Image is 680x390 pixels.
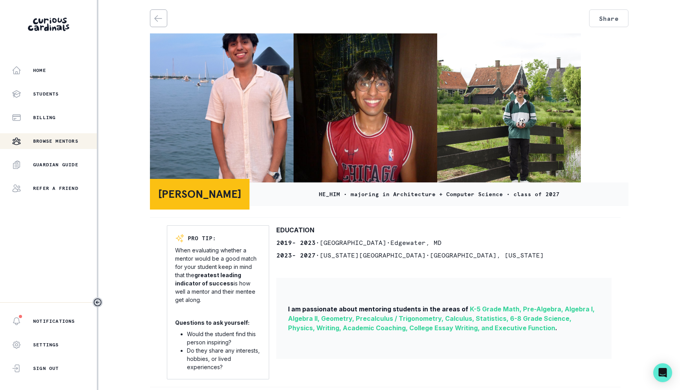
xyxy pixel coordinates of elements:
p: [PERSON_NAME] [158,186,241,202]
p: Students [33,91,59,97]
div: Open Intercom Messenger [653,363,672,382]
span: I am passionate about mentoring students in the areas of [288,305,468,313]
img: Curious Cardinals Logo [28,18,69,31]
img: Profile Photo [437,33,581,186]
b: 2023 - 2027 [276,251,316,259]
p: Questions to ask yourself: [175,318,249,327]
b: 2019 - 2023 [276,239,316,247]
p: EDUCATION [276,225,314,235]
p: Home [33,67,46,74]
span: • [GEOGRAPHIC_DATA] • Edgewater , MD [316,239,442,247]
p: Billing [33,114,55,121]
span: . [555,324,557,332]
button: Share [589,9,628,27]
span: • [US_STATE][GEOGRAPHIC_DATA] • [GEOGRAPHIC_DATA] , [US_STATE] [316,251,544,259]
p: Sign Out [33,365,59,372]
p: Refer a friend [33,185,78,191]
p: Guardian Guide [33,162,78,168]
p: PRO TIP: [188,234,216,243]
li: Would the student find this person inspiring? [187,330,261,346]
p: Settings [33,342,59,348]
img: Profile Photo [150,33,294,186]
button: back [150,10,166,27]
p: HE_HIM • majoring in Architecture + Computer Science • class of 2027 [319,190,560,199]
p: When evaluating whether a mentor would be a good match for your student keep in mind that the is ... [175,246,261,304]
button: Toggle sidebar [92,297,103,307]
img: Profile Photo [294,33,437,186]
b: greatest leading indicator of success [175,272,241,287]
span: K-5 Grade Math, Pre-Algebra, Algebra I, Algebra II, Geometry, Precalculus / Trigonometry, Calculu... [288,305,595,332]
li: Do they share any interests, hobbies, or lived experiences? [187,346,261,371]
p: Notifications [33,318,75,324]
p: Browse Mentors [33,138,78,144]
